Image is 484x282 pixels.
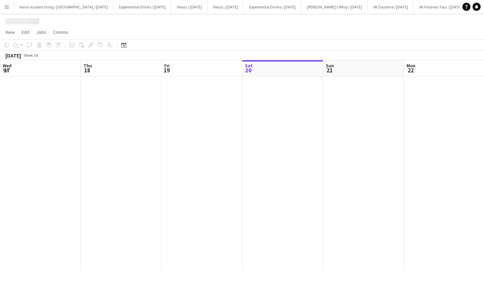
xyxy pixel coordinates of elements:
span: View [5,29,15,35]
span: Sat [245,63,253,69]
button: VK Freshers Tour / [DATE] [414,0,467,14]
button: Veezu / [DATE] [208,0,244,14]
span: Week 38 [22,53,39,58]
button: [PERSON_NAME]'s Whip / [DATE] [301,0,368,14]
a: Jobs [33,28,49,37]
span: Wed [3,63,11,69]
span: 19 [163,66,170,74]
span: Comms [53,29,68,35]
a: View [3,28,18,37]
button: Veezu / [DATE] [171,0,208,14]
button: Experiential Drinks / [DATE] [244,0,301,14]
span: Sun [326,63,334,69]
span: Edit [22,29,29,35]
span: Fri [164,63,170,69]
span: 22 [406,66,415,74]
button: Xenia student living / [GEOGRAPHIC_DATA] / [DATE] [14,0,114,14]
span: 20 [244,66,253,74]
button: VK Daytime / [DATE] [368,0,414,14]
span: Thu [83,63,92,69]
a: Edit [19,28,32,37]
div: [DATE] [5,52,21,59]
span: 17 [2,66,11,74]
a: Comms [50,28,71,37]
span: Mon [407,63,415,69]
button: Experiential Drinks / [DATE] [114,0,171,14]
span: Jobs [36,29,46,35]
span: 21 [325,66,334,74]
span: 18 [82,66,92,74]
